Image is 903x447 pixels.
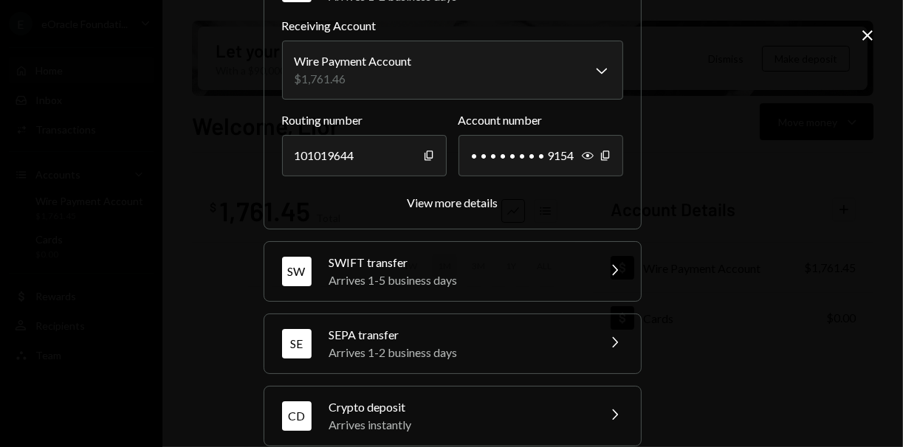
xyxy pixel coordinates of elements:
div: Crypto deposit [329,398,588,416]
div: SWIFT transfer [329,254,588,271]
button: SESEPA transferArrives 1-2 business days [264,314,641,373]
div: View more details [407,195,498,209]
div: BTACH Bank transferArrives 1-2 business days [282,17,623,211]
button: CDCrypto depositArrives instantly [264,387,641,446]
div: SE [282,329,312,358]
div: Arrives 1-2 business days [329,344,588,361]
div: Arrives instantly [329,416,588,434]
label: Routing number [282,111,447,129]
div: 101019644 [282,135,447,176]
div: CD [282,401,312,431]
div: SW [282,257,312,286]
button: Receiving Account [282,41,623,100]
button: View more details [407,195,498,211]
div: • • • • • • • • 9154 [459,135,623,176]
div: Arrives 1-5 business days [329,271,588,289]
label: Account number [459,111,623,129]
button: SWSWIFT transferArrives 1-5 business days [264,242,641,301]
label: Receiving Account [282,17,623,35]
div: SEPA transfer [329,326,588,344]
